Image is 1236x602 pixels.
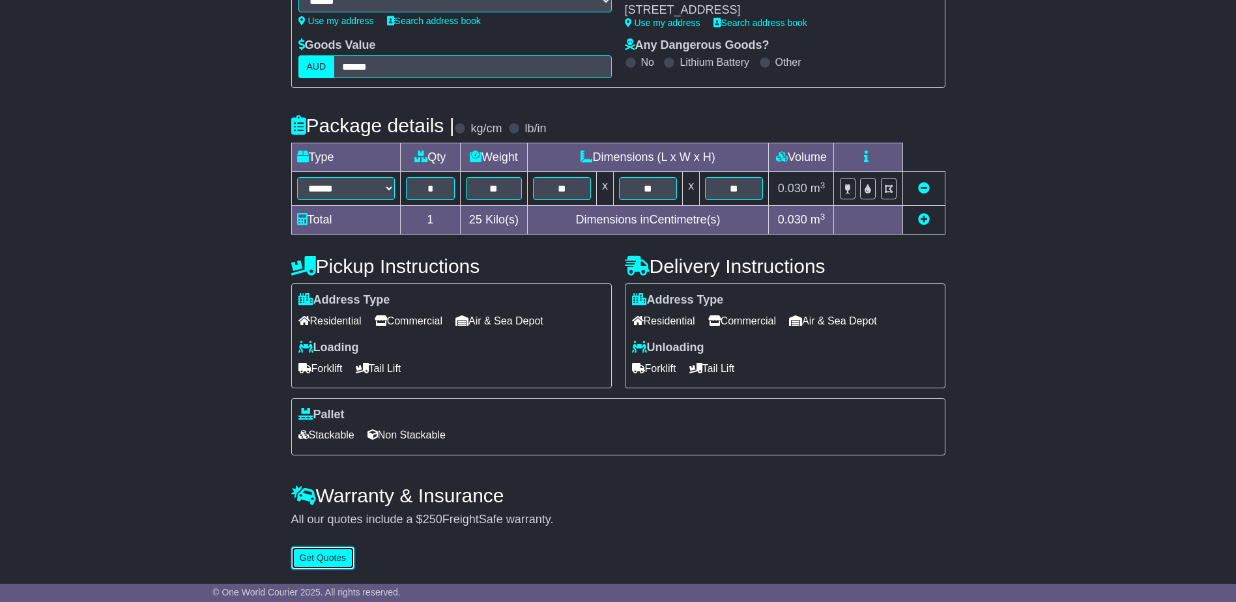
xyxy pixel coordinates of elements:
label: Pallet [298,408,345,422]
span: Forklift [298,358,343,379]
label: kg/cm [470,122,502,136]
span: Air & Sea Depot [789,311,877,331]
td: 1 [400,206,461,235]
span: Non Stackable [367,425,446,445]
label: Other [775,56,801,68]
span: © One World Courier 2025. All rights reserved. [212,587,401,597]
label: Any Dangerous Goods? [625,38,769,53]
label: lb/in [525,122,546,136]
span: Commercial [708,311,776,331]
span: 250 [423,513,442,526]
td: Total [291,206,400,235]
span: 0.030 [778,213,807,226]
span: Residential [632,311,695,331]
a: Search address book [387,16,481,26]
span: Commercial [375,311,442,331]
span: 25 [469,213,482,226]
h4: Pickup Instructions [291,255,612,277]
label: Unloading [632,341,704,355]
a: Search address book [713,18,807,28]
td: x [596,172,613,206]
span: m [811,213,826,226]
button: Get Quotes [291,547,355,569]
h4: Warranty & Insurance [291,485,945,506]
td: x [683,172,700,206]
td: Kilo(s) [461,206,528,235]
td: Type [291,143,400,172]
span: Tail Lift [356,358,401,379]
div: [STREET_ADDRESS] [625,3,925,18]
td: Volume [769,143,834,172]
td: Dimensions in Centimetre(s) [527,206,769,235]
span: Forklift [632,358,676,379]
a: Remove this item [918,182,930,195]
a: Add new item [918,213,930,226]
span: Stackable [298,425,354,445]
label: Goods Value [298,38,376,53]
a: Use my address [625,18,700,28]
span: 0.030 [778,182,807,195]
label: Address Type [298,293,390,308]
span: Air & Sea Depot [455,311,543,331]
a: Use my address [298,16,374,26]
span: m [811,182,826,195]
label: AUD [298,55,335,78]
label: No [641,56,654,68]
span: Residential [298,311,362,331]
sup: 3 [820,180,826,190]
sup: 3 [820,212,826,222]
span: Tail Lift [689,358,735,379]
h4: Package details | [291,115,455,136]
label: Address Type [632,293,724,308]
label: Lithium Battery [680,56,749,68]
td: Qty [400,143,461,172]
div: All our quotes include a $ FreightSafe warranty. [291,513,945,527]
td: Dimensions (L x W x H) [527,143,769,172]
td: Weight [461,143,528,172]
h4: Delivery Instructions [625,255,945,277]
label: Loading [298,341,359,355]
